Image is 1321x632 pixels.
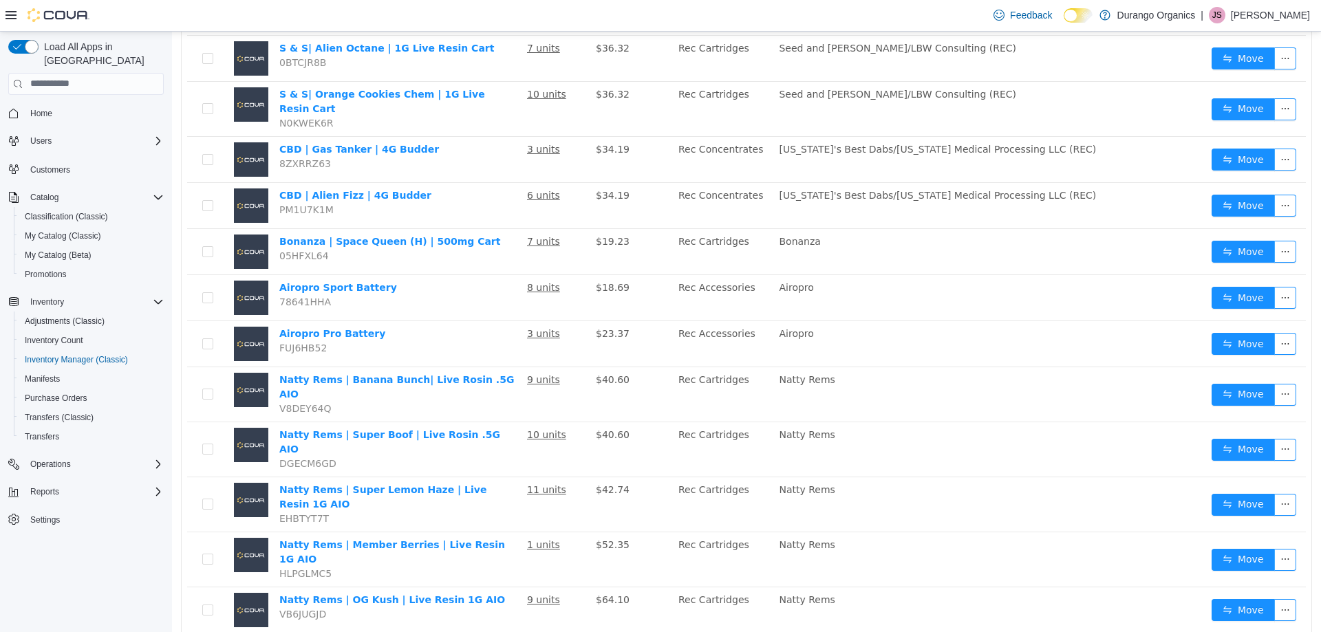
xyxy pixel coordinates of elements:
[25,133,164,149] span: Users
[607,11,844,22] span: Seed and [PERSON_NAME]/LBW Consulting (REC)
[107,371,160,382] span: V8DEY64Q
[1102,352,1124,374] button: icon: ellipsis
[107,453,314,478] a: Natty Rems | Super Lemon Haze | Live Resin 1G AIO
[62,56,96,90] img: S & S| Orange Cookies Chem | 1G Live Resin Cart placeholder
[1040,301,1103,323] button: icon: swapMove
[25,316,105,327] span: Adjustments (Classic)
[607,397,663,408] span: Natty Rems
[107,481,157,492] span: EHBTYT7T
[107,173,162,184] span: PM1U7K1M
[30,296,64,307] span: Inventory
[19,228,107,244] a: My Catalog (Classic)
[19,266,164,283] span: Promotions
[424,57,458,68] span: $36.32
[62,341,96,375] img: Natty Rems | Banana Bunch| Live Rosin .5G AIO placeholder
[19,428,164,445] span: Transfers
[62,295,96,329] img: Airopro Pro Battery placeholder
[19,351,164,368] span: Inventory Manager (Classic)
[62,249,96,283] img: Airopro Sport Battery placeholder
[1102,407,1124,429] button: icon: ellipsis
[62,203,96,237] img: Bonanza | Space Queen (H) | 500mg Cart placeholder
[1102,67,1124,89] button: icon: ellipsis
[25,105,58,122] a: Home
[8,98,164,565] nav: Complex example
[39,40,164,67] span: Load All Apps in [GEOGRAPHIC_DATA]
[1231,7,1310,23] p: [PERSON_NAME]
[19,371,164,387] span: Manifests
[19,409,164,426] span: Transfers (Classic)
[501,556,601,602] td: Rec Cartridges
[62,561,96,596] img: Natty Rems | OG Kush | Live Resin 1G AIO placeholder
[1102,163,1124,185] button: icon: ellipsis
[19,428,65,445] a: Transfers
[107,127,159,138] span: 8ZXRRZ63
[3,292,169,312] button: Inventory
[3,510,169,530] button: Settings
[14,246,169,265] button: My Catalog (Beta)
[501,105,601,151] td: Rec Concentrates
[19,332,164,349] span: Inventory Count
[1102,209,1124,231] button: icon: ellipsis
[62,10,96,44] img: S & S| Alien Octane | 1G Live Resin Cart placeholder
[1102,301,1124,323] button: icon: ellipsis
[107,11,322,22] a: S & S| Alien Octane | 1G Live Resin Cart
[28,8,89,22] img: Cova
[25,294,69,310] button: Inventory
[501,391,601,446] td: Rec Cartridges
[107,296,213,307] a: Airopro Pro Battery
[25,211,108,222] span: Classification (Classic)
[14,207,169,226] button: Classification (Classic)
[19,390,93,406] a: Purchase Orders
[107,86,162,97] span: N0KWEK6R
[14,226,169,246] button: My Catalog (Classic)
[607,158,924,169] span: [US_STATE]'s Best Dabs/[US_STATE] Medical Processing LLC (REC)
[107,563,333,574] a: Natty Rems | OG Kush | Live Resin 1G AIO
[25,511,164,528] span: Settings
[355,11,388,22] u: 7 units
[607,342,663,353] span: Natty Rems
[19,266,72,283] a: Promotions
[1040,567,1103,589] button: icon: swapMove
[107,397,328,423] a: Natty Rems | Super Boof | Live Rosin .5G AIO
[25,456,76,472] button: Operations
[19,371,65,387] a: Manifests
[355,342,388,353] u: 9 units
[25,512,65,528] a: Settings
[607,57,844,68] span: Seed and [PERSON_NAME]/LBW Consulting (REC)
[501,501,601,556] td: Rec Cartridges
[19,351,133,368] a: Inventory Manager (Classic)
[607,508,663,519] span: Natty Rems
[1040,462,1103,484] button: icon: swapMove
[1102,567,1124,589] button: icon: ellipsis
[62,451,96,486] img: Natty Rems | Super Lemon Haze | Live Resin 1G AIO placeholder
[355,158,388,169] u: 6 units
[3,188,169,207] button: Catalog
[355,57,394,68] u: 10 units
[30,192,58,203] span: Catalog
[1040,352,1103,374] button: icon: swapMove
[1201,7,1203,23] p: |
[988,1,1057,29] a: Feedback
[62,157,96,191] img: CBD | Alien Fizz | 4G Budder placeholder
[607,204,648,215] span: Bonanza
[25,162,76,178] a: Customers
[25,133,57,149] button: Users
[1102,517,1124,539] button: icon: ellipsis
[107,250,225,261] a: Airopro Sport Battery
[3,482,169,501] button: Reports
[25,412,94,423] span: Transfers (Classic)
[19,228,164,244] span: My Catalog (Classic)
[3,131,169,151] button: Users
[355,508,388,519] u: 1 units
[62,506,96,541] img: Natty Rems | Member Berries | Live Resin 1G AIO placeholder
[1064,8,1093,23] input: Dark Mode
[25,431,59,442] span: Transfers
[107,508,333,533] a: Natty Rems | Member Berries | Live Resin 1G AIO
[25,189,64,206] button: Catalog
[424,397,458,408] span: $40.60
[1209,7,1225,23] div: Jordan Soodsma
[1040,16,1103,38] button: icon: swapMove
[25,335,83,346] span: Inventory Count
[107,342,342,368] a: Natty Rems | Banana Bunch| Live Rosin .5G AIO
[501,290,601,336] td: Rec Accessories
